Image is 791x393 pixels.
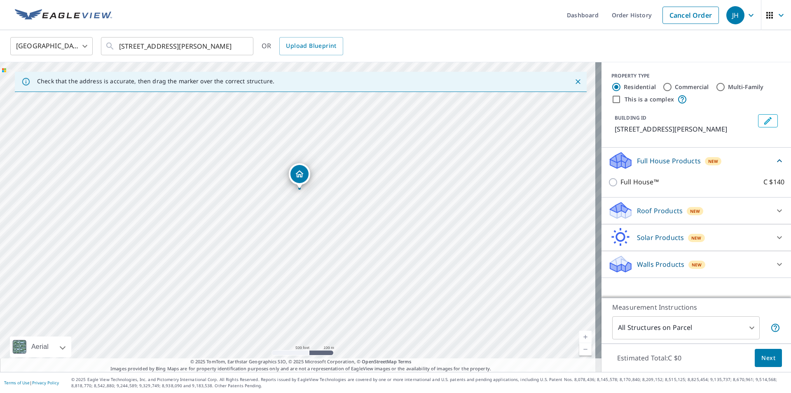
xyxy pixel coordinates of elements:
[573,76,583,87] button: Close
[726,6,744,24] div: JH
[611,72,781,80] div: PROPERTY TYPE
[32,380,59,386] a: Privacy Policy
[29,337,51,357] div: Aerial
[625,95,674,104] label: This is a complex
[675,83,709,91] label: Commercial
[755,349,782,367] button: Next
[637,156,701,166] p: Full House Products
[608,151,784,170] div: Full House ProductsNew
[637,233,684,242] p: Solar Products
[608,254,784,274] div: Walls ProductsNew
[615,124,755,134] p: [STREET_ADDRESS][PERSON_NAME]
[4,380,30,386] a: Terms of Use
[758,114,778,127] button: Edit building 1
[662,7,719,24] a: Cancel Order
[579,331,592,343] a: Current Level 16, Zoom In
[612,316,760,339] div: All Structures on Parcel
[611,349,688,367] p: Estimated Total: C $0
[637,259,684,269] p: Walls Products
[286,41,336,51] span: Upload Blueprint
[691,235,702,241] span: New
[692,261,702,268] span: New
[289,163,310,189] div: Dropped pin, building 1, Residential property, 9967 COUNTY RD 41 ADDINGTON HIGHLANDS ON K0H1Z0
[620,177,659,187] p: Full House™
[608,201,784,221] div: Roof ProductsNew
[770,323,780,333] span: Your report will include each building or structure inside the parcel boundary. In some cases, du...
[579,343,592,355] a: Current Level 16, Zoom Out
[10,35,93,58] div: [GEOGRAPHIC_DATA]
[690,208,700,214] span: New
[119,35,236,58] input: Search by address or latitude-longitude
[761,353,775,363] span: Next
[262,37,343,55] div: OR
[71,377,787,389] p: © 2025 Eagle View Technologies, Inc. and Pictometry International Corp. All Rights Reserved. Repo...
[615,114,646,121] p: BUILDING ID
[37,78,274,85] p: Check that the address is accurate, then drag the marker over the correct structure.
[624,83,656,91] label: Residential
[728,83,764,91] label: Multi-Family
[10,337,71,357] div: Aerial
[398,358,412,365] a: Terms
[608,228,784,247] div: Solar ProductsNew
[362,358,396,365] a: OpenStreetMap
[612,302,780,312] p: Measurement Instructions
[279,37,343,55] a: Upload Blueprint
[15,9,112,21] img: EV Logo
[190,358,412,365] span: © 2025 TomTom, Earthstar Geographics SIO, © 2025 Microsoft Corporation, ©
[637,206,683,216] p: Roof Products
[763,177,784,187] p: C $140
[708,158,718,165] span: New
[4,380,59,385] p: |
